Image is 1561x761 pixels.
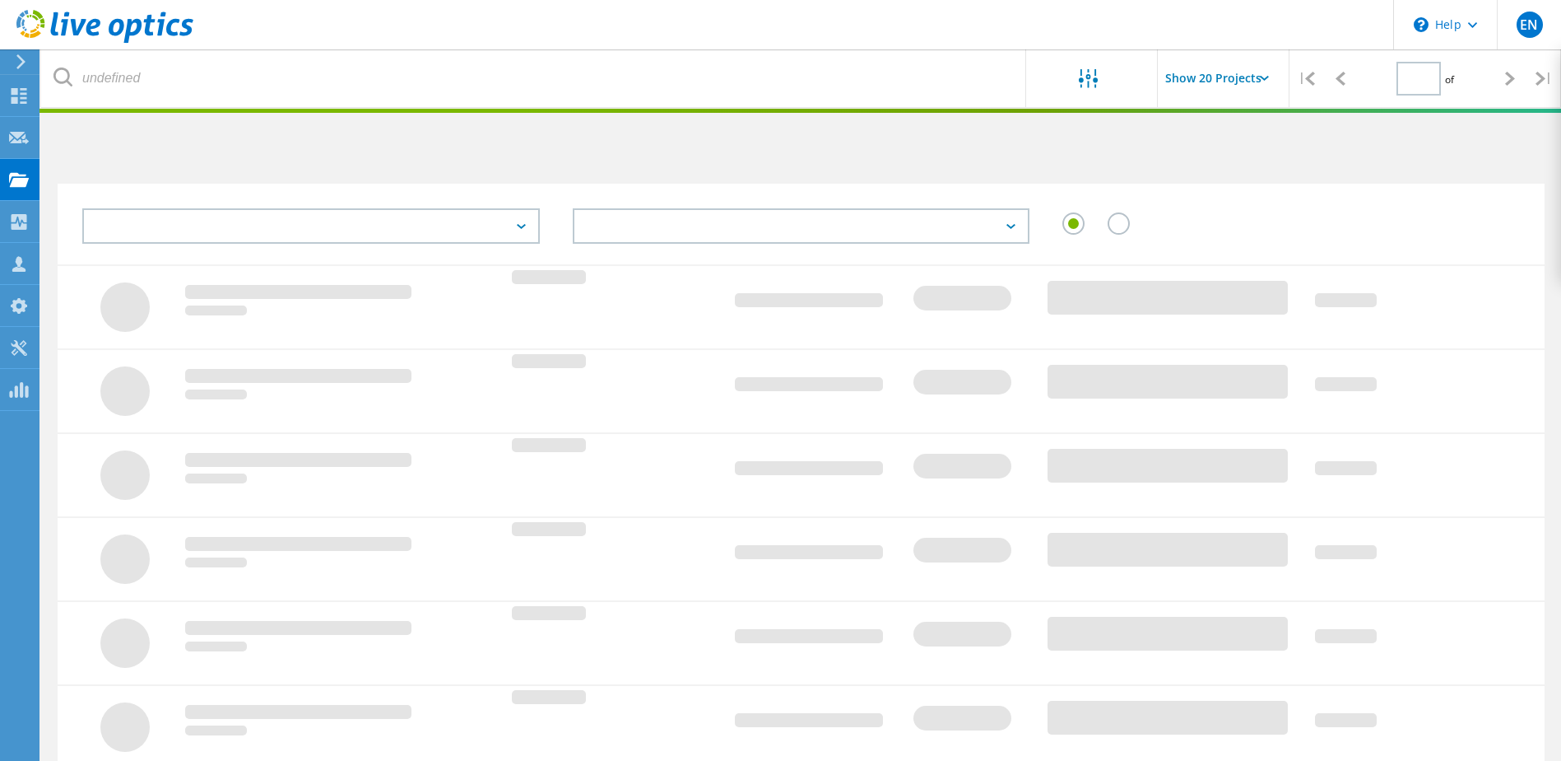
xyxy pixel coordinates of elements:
input: undefined [41,49,1027,107]
span: EN [1520,18,1538,31]
div: | [1527,49,1561,108]
span: of [1445,72,1454,86]
div: | [1289,49,1323,108]
a: Live Optics Dashboard [16,35,193,46]
svg: \n [1414,17,1429,32]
